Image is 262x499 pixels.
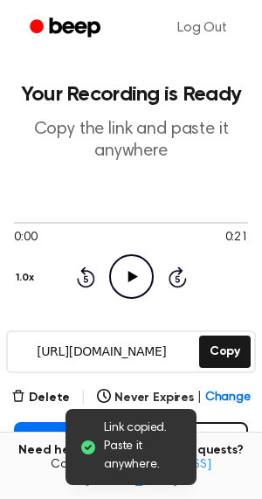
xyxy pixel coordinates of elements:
[14,119,248,163] p: Copy the link and paste it anywhere
[225,229,248,247] span: 0:21
[14,229,37,247] span: 0:00
[17,11,116,45] a: Beep
[160,7,245,49] a: Log Out
[199,336,251,368] button: Copy
[104,419,183,475] span: Link copied. Paste it anywhere.
[14,84,248,105] h1: Your Recording is Ready
[11,389,70,407] button: Delete
[85,459,211,487] a: [EMAIL_ADDRESS][DOMAIN_NAME]
[10,458,252,489] span: Contact us
[14,263,40,293] button: 1.0x
[197,389,202,407] span: |
[97,389,251,407] button: Never Expires|Change
[80,387,86,408] span: |
[205,389,251,407] span: Change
